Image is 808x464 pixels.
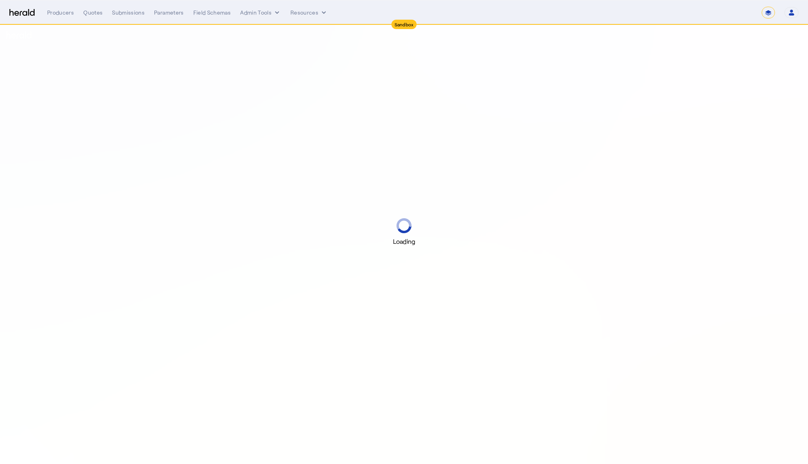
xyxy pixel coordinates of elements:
[9,9,35,17] img: Herald Logo
[112,9,145,17] div: Submissions
[83,9,103,17] div: Quotes
[154,9,184,17] div: Parameters
[193,9,231,17] div: Field Schemas
[290,9,328,17] button: Resources dropdown menu
[240,9,281,17] button: internal dropdown menu
[47,9,74,17] div: Producers
[391,20,417,29] div: Sandbox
